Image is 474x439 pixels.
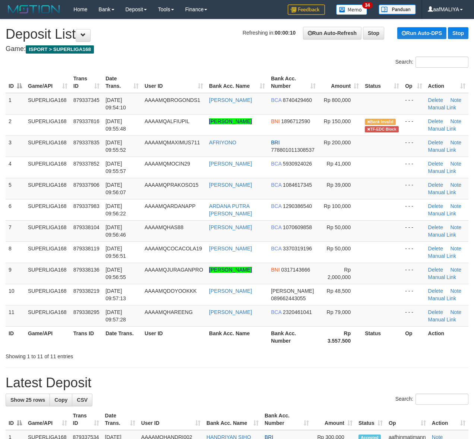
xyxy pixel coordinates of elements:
[327,161,351,167] span: Rp 41,000
[327,224,351,230] span: Rp 50,000
[6,199,25,220] td: 6
[145,118,190,124] span: AAAAMQALFIUPIL
[450,288,461,294] a: Note
[6,326,25,347] th: ID
[77,397,88,403] span: CSV
[142,72,206,93] th: User ID: activate to sort column ascending
[6,45,468,53] h4: Game:
[379,4,416,15] img: panduan.png
[102,326,142,347] th: Date Trans.
[73,118,99,124] span: 879337816
[271,147,315,153] span: Copy 778801011308537 to clipboard
[6,93,25,115] td: 1
[105,288,126,301] span: [DATE] 09:57:13
[271,295,306,301] span: Copy 089662443055 to clipboard
[54,397,67,403] span: Copy
[145,140,200,145] span: AAAAMQMAXIMUS711
[428,253,456,259] a: Manual Link
[428,126,456,132] a: Manual Link
[450,140,461,145] a: Note
[450,118,461,124] a: Note
[450,97,461,103] a: Note
[428,211,456,217] a: Manual Link
[450,182,461,188] a: Note
[26,45,94,54] span: ISPORT > SUPERLIGA168
[271,182,281,188] span: BCA
[271,203,281,209] span: BCA
[271,224,281,230] span: BCA
[70,72,102,93] th: Trans ID: activate to sort column ascending
[105,224,126,238] span: [DATE] 09:56:46
[324,97,351,103] span: Rp 800,000
[365,119,395,125] span: Bank is not match
[50,394,72,406] a: Copy
[402,220,425,241] td: - - -
[402,284,425,305] td: - - -
[145,288,197,294] span: AAAAMQDOYOOKKK
[25,199,70,220] td: SUPERLIGA168
[6,305,25,326] td: 11
[145,309,193,315] span: AAAAMQHAREENG
[312,409,355,430] th: Amount: activate to sort column ascending
[72,394,92,406] a: CSV
[324,203,351,209] span: Rp 100,000
[6,409,25,430] th: ID: activate to sort column descending
[428,246,443,251] a: Delete
[324,140,351,145] span: Rp 200,000
[386,409,429,430] th: Op: activate to sort column ascending
[428,189,456,195] a: Manual Link
[428,295,456,301] a: Manual Link
[6,375,468,390] h1: Latest Deposit
[283,97,312,103] span: Copy 8740429460 to clipboard
[138,409,203,430] th: User ID: activate to sort column ascending
[243,30,296,36] span: Refreshing in:
[105,203,126,217] span: [DATE] 09:56:22
[428,147,456,153] a: Manual Link
[102,409,138,430] th: Date Trans.: activate to sort column ascending
[25,72,70,93] th: Game/API: activate to sort column ascending
[450,203,461,209] a: Note
[25,93,70,115] td: SUPERLIGA168
[428,118,443,124] a: Delete
[25,114,70,135] td: SUPERLIGA168
[271,161,281,167] span: BCA
[209,288,252,294] a: [PERSON_NAME]
[362,72,402,93] th: Status: activate to sort column ascending
[402,93,425,115] td: - - -
[271,140,279,145] span: BRI
[73,267,99,273] span: 879338136
[428,267,443,273] a: Delete
[145,267,203,273] span: AAAAMQJURAGANPRO
[362,2,372,9] span: 34
[271,118,279,124] span: BNI
[25,178,70,199] td: SUPERLIGA168
[319,326,362,347] th: Rp 3.557.500
[283,224,312,230] span: Copy 1070609858 to clipboard
[395,394,468,405] label: Search:
[327,182,351,188] span: Rp 39,000
[203,409,262,430] th: Bank Acc. Name: activate to sort column ascending
[142,326,206,347] th: User ID
[6,114,25,135] td: 2
[6,4,62,15] img: MOTION_logo.png
[425,326,468,347] th: Action
[319,72,362,93] th: Amount: activate to sort column ascending
[402,326,425,347] th: Op
[102,72,142,93] th: Date Trans.: activate to sort column ascending
[428,203,443,209] a: Delete
[428,232,456,238] a: Manual Link
[25,305,70,326] td: SUPERLIGA168
[327,309,351,315] span: Rp 79,000
[450,267,461,273] a: Note
[428,309,443,315] a: Delete
[428,168,456,174] a: Manual Link
[10,397,45,403] span: Show 25 rows
[428,224,443,230] a: Delete
[363,27,384,39] a: Stop
[73,182,99,188] span: 879337906
[271,309,281,315] span: BCA
[105,309,126,323] span: [DATE] 09:57:28
[327,246,351,251] span: Rp 50,000
[328,267,351,280] span: Rp 2,000,000
[105,140,126,153] span: [DATE] 09:55:52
